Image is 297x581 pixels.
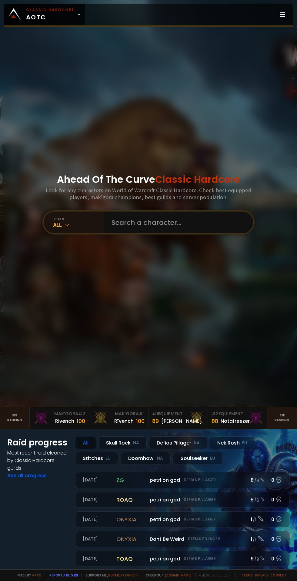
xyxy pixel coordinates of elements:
[142,573,192,577] span: Checkout
[155,172,240,186] span: Classic Hardcore
[75,472,290,488] a: [DATE]zgpetri on godDefias Pillager8 /90
[210,455,215,461] small: EU
[108,573,138,577] a: Buy me a coffee
[271,573,287,577] a: Consent
[53,221,104,228] div: All
[242,440,247,446] small: EU
[133,440,139,446] small: NA
[75,511,290,527] a: [DATE]onyxiapetri on godDefias Pillager1 /10
[89,407,148,429] a: Mak'Gora#1Rîvench100
[149,436,207,449] div: Defias Pillager
[93,411,145,417] div: Mak'Gora
[33,411,85,417] div: Mak'Gora
[139,411,145,417] span: # 1
[75,531,290,547] a: [DATE]onyxiaDont Be WeirdDefias Pillager1 /10
[14,573,41,577] span: Made by
[212,411,219,417] span: # 2
[208,407,267,429] a: #2Equipment88Notafreezer
[194,440,200,446] small: NA
[221,417,250,425] div: Notafreezer
[161,417,202,425] div: [PERSON_NAME]
[7,449,68,472] h4: Most recent raid cleaned by Classic Hardcore guilds
[4,4,85,25] a: Classic HardcoreAOTC
[26,7,75,22] span: AOTC
[53,217,104,221] div: realm
[108,212,246,233] input: Search a character...
[82,573,138,577] span: Support me,
[78,411,85,417] span: # 2
[55,417,74,425] div: Rivench
[75,452,118,465] div: Stitches
[75,551,290,567] a: [DATE]toaqpetri on godDefias Pillager9 /90
[242,573,253,577] a: Terms
[7,472,47,479] a: See all progress
[77,417,85,425] div: 100
[105,455,111,461] small: EU
[26,7,75,13] small: Classic Hardcore
[212,411,263,417] div: Equipment
[45,187,252,201] h3: Look for any characters on World of Warcraft Classic Hardcore. Check best equipped players, mak'g...
[210,436,255,449] div: Nek'Rosh
[32,573,41,577] a: a fan
[212,417,218,425] div: 88
[165,573,192,577] a: [DOMAIN_NAME]
[75,436,96,449] div: All
[75,492,290,508] a: [DATE]roaqpetri on godDefias Pillager5 /60
[30,407,89,429] a: Mak'Gora#2Rivench100
[267,407,297,429] a: Seeranking
[195,573,232,577] span: v. d752d5 - production
[136,417,145,425] div: 100
[152,417,159,425] div: 89
[49,573,73,577] a: Report a bug
[152,411,204,417] div: Equipment
[255,573,268,577] a: Privacy
[148,407,208,429] a: #1Equipment89[PERSON_NAME]
[173,452,223,465] div: Soulseeker
[98,436,147,449] div: Skull Rock
[114,417,134,425] div: Rîvench
[7,436,68,449] h1: Raid progress
[121,452,171,465] div: Doomhowl
[57,172,240,187] h1: Ahead Of The Curve
[157,455,163,461] small: NA
[152,411,158,417] span: # 1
